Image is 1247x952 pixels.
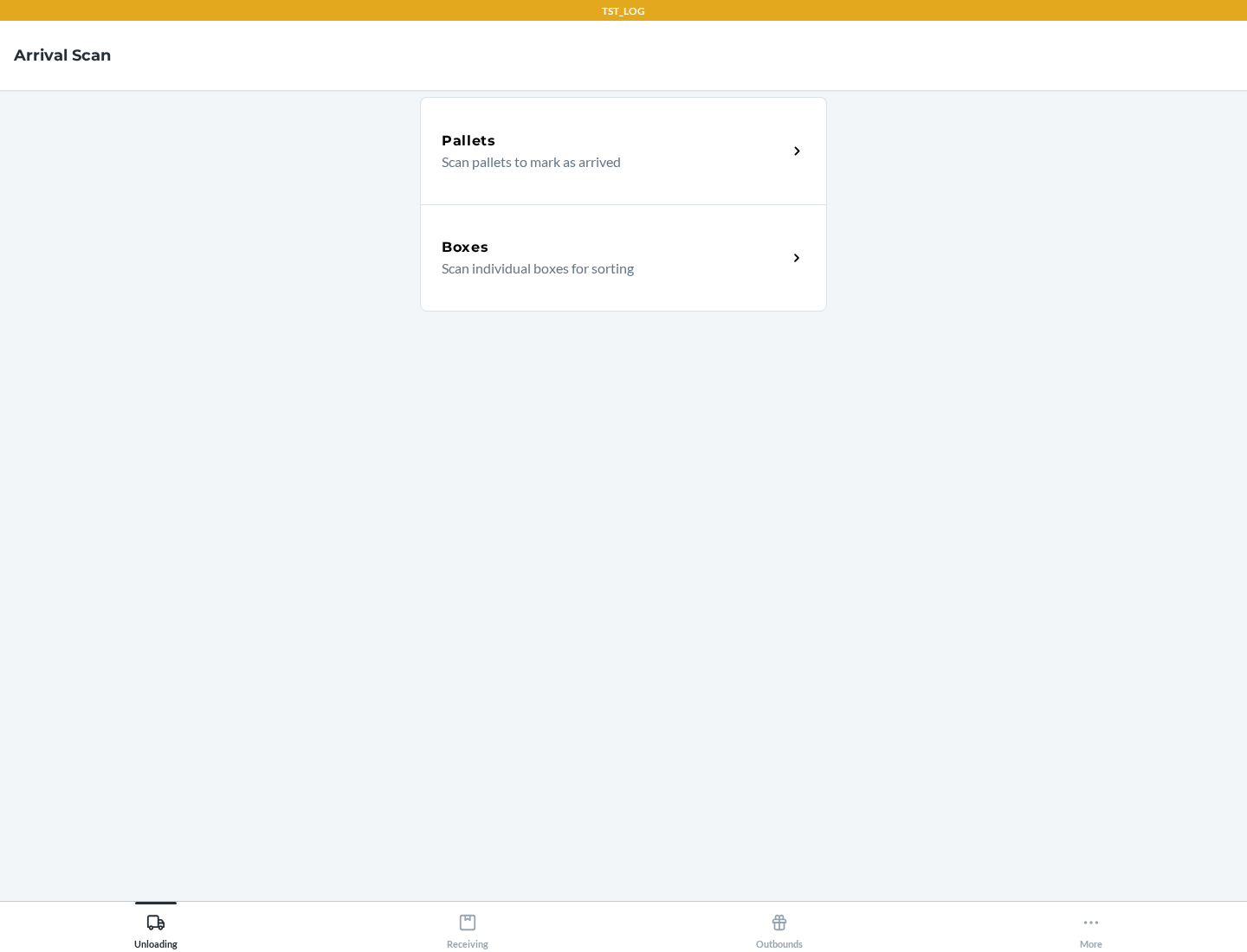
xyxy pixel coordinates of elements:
h5: Boxes [442,237,489,258]
div: Receiving [447,906,488,949]
button: Receiving [312,902,623,949]
h4: Arrival Scan [14,44,111,67]
button: More [935,902,1247,949]
div: Outbounds [756,906,803,949]
p: TST_LOG [602,3,645,19]
a: BoxesScan individual boxes for sorting [420,204,827,312]
h5: Pallets [442,131,496,151]
p: Scan pallets to mark as arrived [442,151,773,172]
a: PalletsScan pallets to mark as arrived [420,97,827,204]
div: More [1080,906,1102,949]
button: Outbounds [623,902,935,949]
p: Scan individual boxes for sorting [442,258,773,279]
div: Unloading [134,906,178,949]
